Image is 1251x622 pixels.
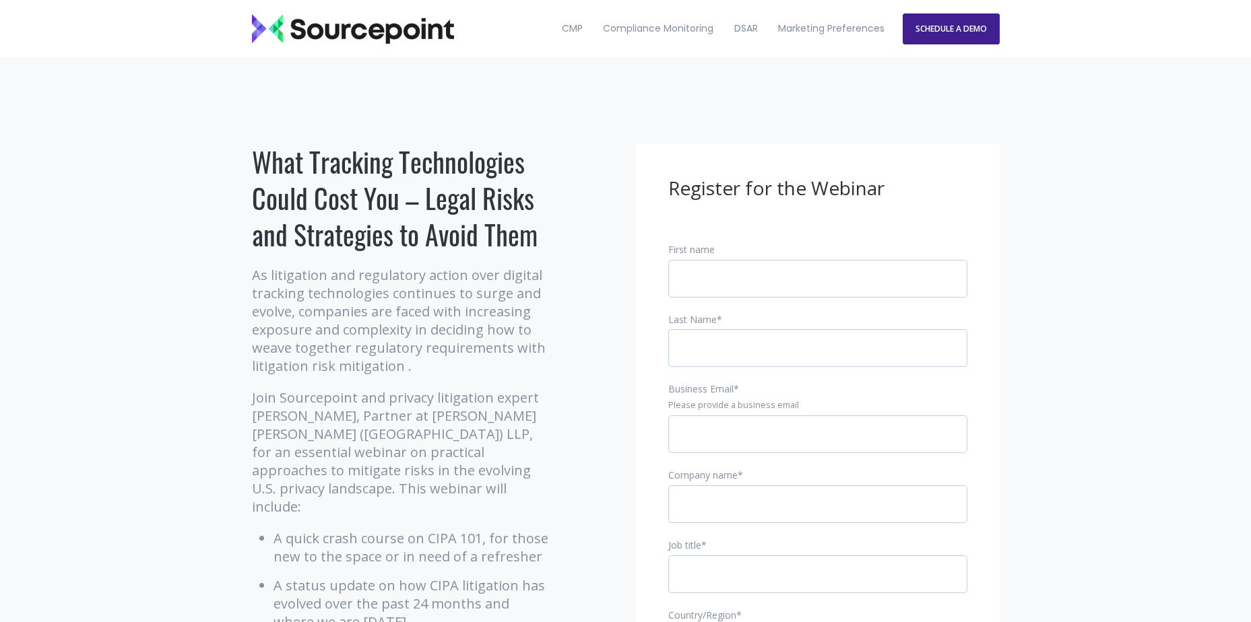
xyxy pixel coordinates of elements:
[252,388,552,516] p: Join Sourcepoint and privacy litigation expert [PERSON_NAME], Partner at [PERSON_NAME] [PERSON_NA...
[252,14,454,44] img: Sourcepoint_logo_black_transparent (2)-2
[668,313,717,326] span: Last Name
[668,243,715,256] span: First name
[668,382,734,395] span: Business Email
[252,143,552,252] h1: What Tracking Technologies Could Cost You – Legal Risks and Strategies to Avoid Them
[668,176,967,201] h3: Register for the Webinar
[668,469,738,481] span: Company name
[903,13,1000,44] a: SCHEDULE A DEMO
[668,399,967,411] legend: Please provide a business email
[668,609,736,621] span: Country/Region
[668,539,701,551] span: Job title
[274,529,552,565] li: A quick crash course on CIPA 101, for those new to the space or in need of a refresher
[252,266,552,375] p: As litigation and regulatory action over digital tracking technologies continues to surge and evo...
